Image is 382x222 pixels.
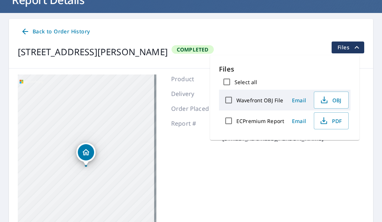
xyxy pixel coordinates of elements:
[21,27,90,36] span: Back to Order History
[331,42,364,53] button: filesDropdownBtn-63434414
[76,143,96,166] div: Dropped pin, building 1, Residential property, 23171 Nagel Rd Defiance, OH 43512
[171,104,216,113] p: Order Placed
[235,79,257,86] label: Select all
[290,97,308,104] span: Email
[314,92,349,109] button: OBJ
[319,116,342,125] span: PDF
[236,117,284,125] label: ECPremium Report
[219,64,351,74] p: Files
[290,117,308,125] span: Email
[18,45,168,59] div: [STREET_ADDRESS][PERSON_NAME]
[172,46,213,53] span: Completed
[236,97,283,104] label: Wavefront OBJ File
[287,115,311,127] button: Email
[171,119,216,128] p: Report #
[287,95,311,106] button: Email
[338,43,361,52] span: Files
[18,25,93,39] a: Back to Order History
[171,89,216,98] p: Delivery
[319,96,342,105] span: OBJ
[171,74,216,83] p: Product
[314,112,349,129] button: PDF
